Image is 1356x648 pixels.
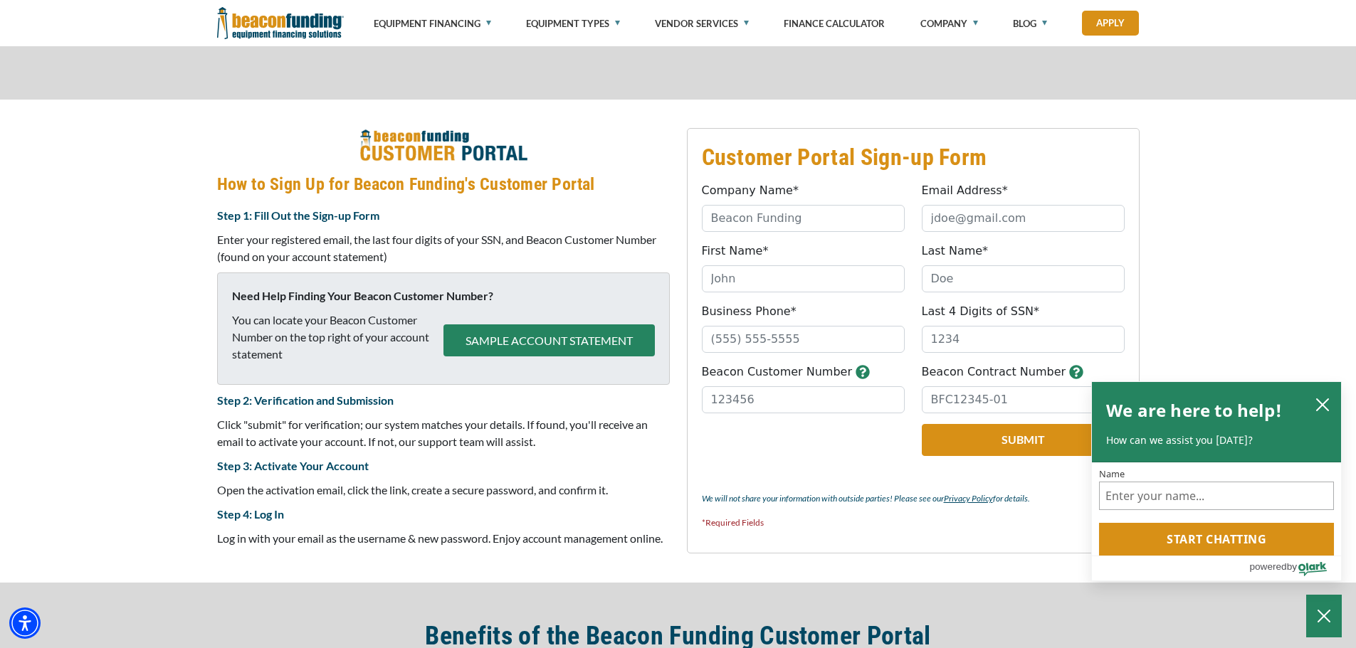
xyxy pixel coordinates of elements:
[1069,363,1083,381] button: button
[702,490,1125,507] p: We will not share your information with outside parties! Please see our for details.
[922,303,1040,320] label: Last 4 Digits of SSN*
[217,459,369,472] strong: Step 3: Activate Your Account
[922,265,1125,292] input: Doe
[944,493,993,504] a: Privacy Policy
[1311,394,1334,414] button: close chatbox
[702,205,905,232] input: Beacon Funding
[1099,523,1334,556] button: Start chatting
[922,243,989,260] label: Last Name*
[1082,11,1139,36] a: Apply
[1099,469,1334,479] label: Name
[217,231,670,265] p: Enter your registered email, the last four digits of your SSN, and Beacon Customer Number (found ...
[9,607,41,639] div: Accessibility Menu
[702,182,799,199] label: Company Name*
[1106,433,1327,447] p: How can we assist you [DATE]?
[702,424,875,468] iframe: reCAPTCHA
[702,265,905,292] input: John
[1091,381,1342,582] div: olark chatbox
[1249,556,1341,580] a: Powered by Olark
[922,182,1008,199] label: Email Address*
[1106,396,1282,425] h2: We are here to help!
[702,514,1125,531] p: *Required Fields
[856,363,870,381] button: button
[232,312,443,363] p: You can locate your Beacon Customer Number on the top right of your account statement
[232,289,493,302] strong: Need Help Finding Your Beacon Customer Number?
[922,326,1125,353] input: 1234
[702,386,905,413] input: 123456
[217,507,284,521] strong: Step 4: Log In
[702,243,769,260] label: First Name*
[1287,558,1297,575] span: by
[702,326,905,353] input: (555) 555-5555
[702,143,1125,171] h3: Customer Portal Sign-up Form
[922,205,1125,232] input: jdoe@gmail.com
[1306,595,1342,637] button: Close Chatbox
[443,324,655,356] button: SAMPLE ACCOUNT STATEMENT
[922,424,1125,456] button: Submit
[217,416,670,450] p: Click "submit" for verification; our system matches your details. If found, you'll receive an ema...
[217,393,394,407] strong: Step 2: Verification and Submission
[1249,558,1286,575] span: powered
[217,172,670,196] h4: How to Sign Up for Beacon Funding's Customer Portal
[702,363,853,381] label: Beacon Customer Number
[922,386,1125,413] input: BFC12345-01
[1099,482,1334,510] input: Name
[922,363,1066,381] label: Beacon Contract Number
[359,128,527,165] img: How to Sign Up for Beacon Funding's Customer Portal
[217,208,379,222] strong: Step 1: Fill Out the Sign-up Form
[702,303,797,320] label: Business Phone*
[217,482,670,499] p: Open the activation email, click the link, create a secure password, and confirm it.
[217,530,670,547] p: Log in with your email as the username & new password. Enjoy account management online.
